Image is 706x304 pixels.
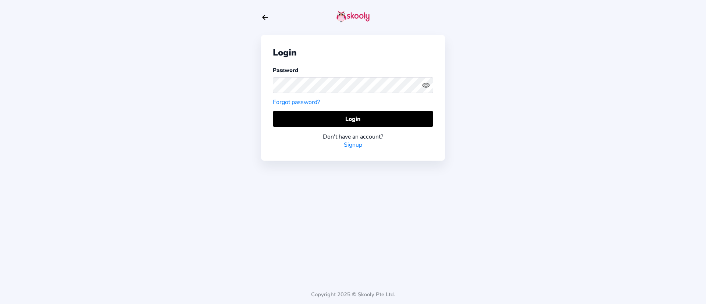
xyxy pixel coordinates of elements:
[422,81,430,89] ion-icon: eye outline
[273,133,433,141] div: Don't have an account?
[273,98,320,106] a: Forgot password?
[261,13,269,21] button: arrow back outline
[336,11,370,22] img: skooly-logo.png
[273,67,298,74] label: Password
[273,111,433,127] button: Login
[422,81,433,89] button: eye outlineeye off outline
[273,47,433,58] div: Login
[344,141,362,149] a: Signup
